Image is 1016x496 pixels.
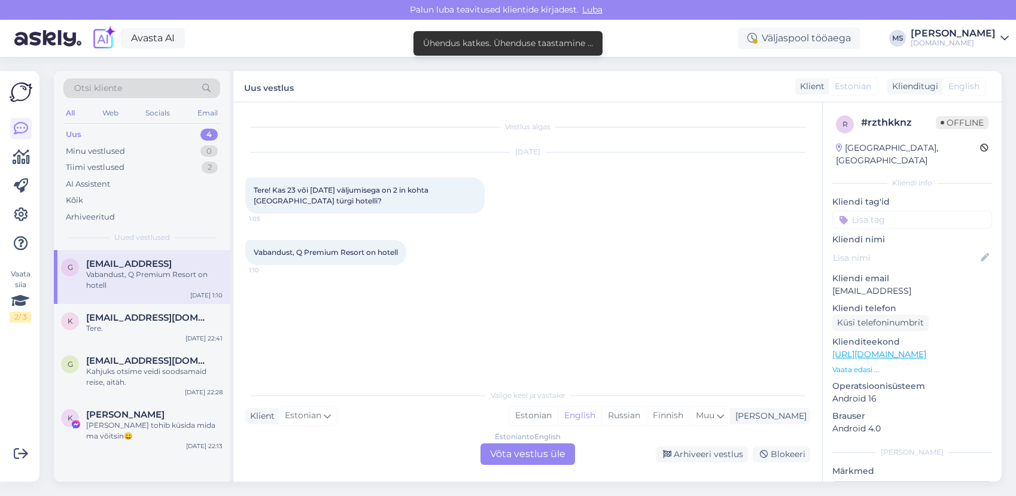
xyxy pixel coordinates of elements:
[833,251,978,264] input: Lisa nimi
[480,443,575,465] div: Võta vestlus üle
[832,336,992,348] p: Klienditeekond
[795,80,825,93] div: Klient
[245,147,810,157] div: [DATE]
[832,410,992,422] p: Brauser
[63,105,77,121] div: All
[66,194,83,206] div: Kõik
[832,447,992,458] div: [PERSON_NAME]
[558,407,601,425] div: English
[832,465,992,477] p: Märkmed
[10,312,31,322] div: 2 / 3
[244,78,294,95] label: Uus vestlus
[245,390,810,401] div: Valige keel ja vastake
[143,105,172,121] div: Socials
[832,302,992,315] p: Kliendi telefon
[832,285,992,297] p: [EMAIL_ADDRESS]
[245,410,275,422] div: Klient
[254,248,398,257] span: Vabandust, Q Premium Resort on hotell
[646,407,689,425] div: Finnish
[100,105,121,121] div: Web
[579,4,606,15] span: Luba
[91,26,116,51] img: explore-ai
[66,162,124,174] div: Tiimi vestlused
[66,129,81,141] div: Uus
[832,315,929,331] div: Küsi telefoninumbrit
[200,145,218,157] div: 0
[495,431,561,442] div: Estonian to English
[832,349,926,360] a: [URL][DOMAIN_NAME]
[185,334,223,343] div: [DATE] 22:41
[889,30,906,47] div: MS
[832,196,992,208] p: Kliendi tag'id
[86,258,172,269] span: geritp80@gmail.con
[936,116,988,129] span: Offline
[832,364,992,375] p: Vaata edasi ...
[842,120,848,129] span: r
[195,105,220,121] div: Email
[656,446,748,462] div: Arhiveeri vestlus
[10,269,31,322] div: Vaata siia
[911,38,996,48] div: [DOMAIN_NAME]
[68,317,73,325] span: k
[601,407,646,425] div: Russian
[86,312,211,323] span: katrin.hobemagi@gmail.com
[68,263,73,272] span: g
[832,272,992,285] p: Kliendi email
[86,420,223,442] div: [PERSON_NAME] tohib küsida mida ma võitsin😀
[832,380,992,392] p: Operatsioonisüsteem
[832,392,992,405] p: Android 16
[66,178,110,190] div: AI Assistent
[911,29,996,38] div: [PERSON_NAME]
[835,80,871,93] span: Estonian
[285,409,321,422] span: Estonian
[10,81,32,104] img: Askly Logo
[948,80,980,93] span: English
[832,178,992,188] div: Kliendi info
[509,407,558,425] div: Estonian
[185,388,223,397] div: [DATE] 22:28
[861,115,936,130] div: # rzthkknz
[86,409,165,420] span: Kaddi Rand
[200,129,218,141] div: 4
[86,269,223,291] div: Vabandust, Q Premium Resort on hotell
[832,233,992,246] p: Kliendi nimi
[86,366,223,388] div: Kahjuks otsime veidi soodsamaid reise, aitäh.
[696,410,714,421] span: Muu
[68,413,73,422] span: K
[911,29,1009,48] a: [PERSON_NAME][DOMAIN_NAME]
[249,214,294,223] span: 1:05
[832,422,992,435] p: Android 4.0
[832,211,992,229] input: Lisa tag
[254,185,432,205] span: Tere! Kas 23 või [DATE] väljumisega on 2 in kohta [GEOGRAPHIC_DATA] türgi hotelli?
[836,142,980,167] div: [GEOGRAPHIC_DATA], [GEOGRAPHIC_DATA]
[753,446,810,462] div: Blokeeri
[66,211,115,223] div: Arhiveeritud
[74,82,122,95] span: Otsi kliente
[190,291,223,300] div: [DATE] 1:10
[68,360,73,369] span: g
[245,121,810,132] div: Vestlus algas
[249,266,294,275] span: 1:10
[86,355,211,366] span: gveiperr@gmail.com
[114,232,170,243] span: Uued vestlused
[186,442,223,451] div: [DATE] 22:13
[887,80,938,93] div: Klienditugi
[86,323,223,334] div: Tere.
[423,37,593,50] div: Ühendus katkes. Ühenduse taastamine ...
[66,145,125,157] div: Minu vestlused
[121,28,185,48] a: Avasta AI
[731,410,807,422] div: [PERSON_NAME]
[202,162,218,174] div: 2
[738,28,860,49] div: Väljaspool tööaega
